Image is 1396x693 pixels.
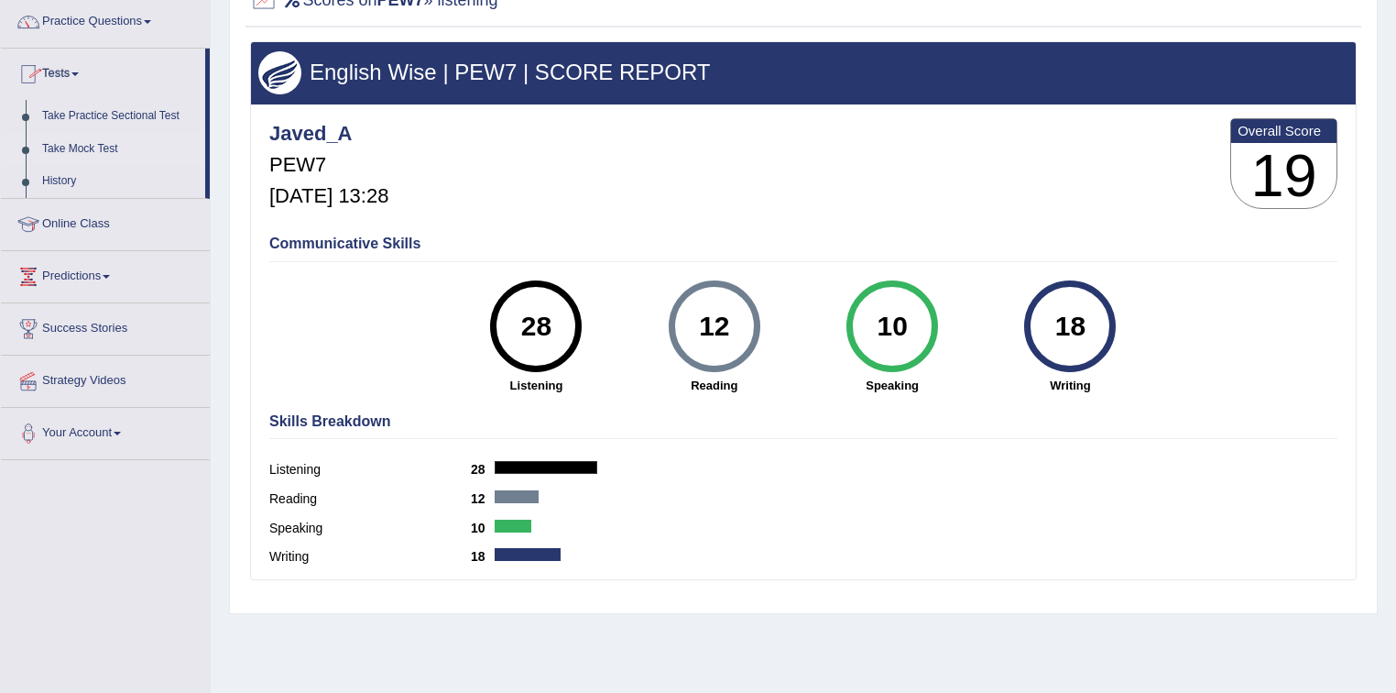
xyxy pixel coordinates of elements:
h3: English Wise | PEW7 | SCORE REPORT [258,60,1348,84]
div: 10 [858,288,925,365]
div: 12 [681,288,747,365]
a: Take Practice Sectional Test [34,100,205,133]
b: Overall Score [1238,123,1330,138]
b: 12 [471,491,495,506]
h5: PEW7 [269,154,388,176]
strong: Writing [990,377,1150,394]
h3: 19 [1231,143,1336,209]
a: Predictions [1,251,210,297]
a: Take Mock Test [34,133,205,166]
strong: Listening [456,377,616,394]
h4: Communicative Skills [269,236,1337,252]
a: History [34,165,205,198]
strong: Speaking [813,377,972,394]
label: Listening [269,460,471,479]
b: 28 [471,462,495,477]
a: Online Class [1,199,210,245]
a: Strategy Videos [1,356,210,401]
img: wings.png [258,51,301,94]
div: 18 [1037,288,1104,365]
h5: [DATE] 13:28 [269,185,388,207]
b: 18 [471,549,495,564]
div: 28 [503,288,570,365]
h4: Javed_A [269,123,388,145]
h4: Skills Breakdown [269,413,1337,430]
a: Tests [1,49,205,94]
label: Speaking [269,519,471,538]
a: Success Stories [1,303,210,349]
label: Reading [269,489,471,509]
b: 10 [471,521,495,535]
label: Writing [269,547,471,566]
a: Your Account [1,408,210,454]
strong: Reading [635,377,794,394]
